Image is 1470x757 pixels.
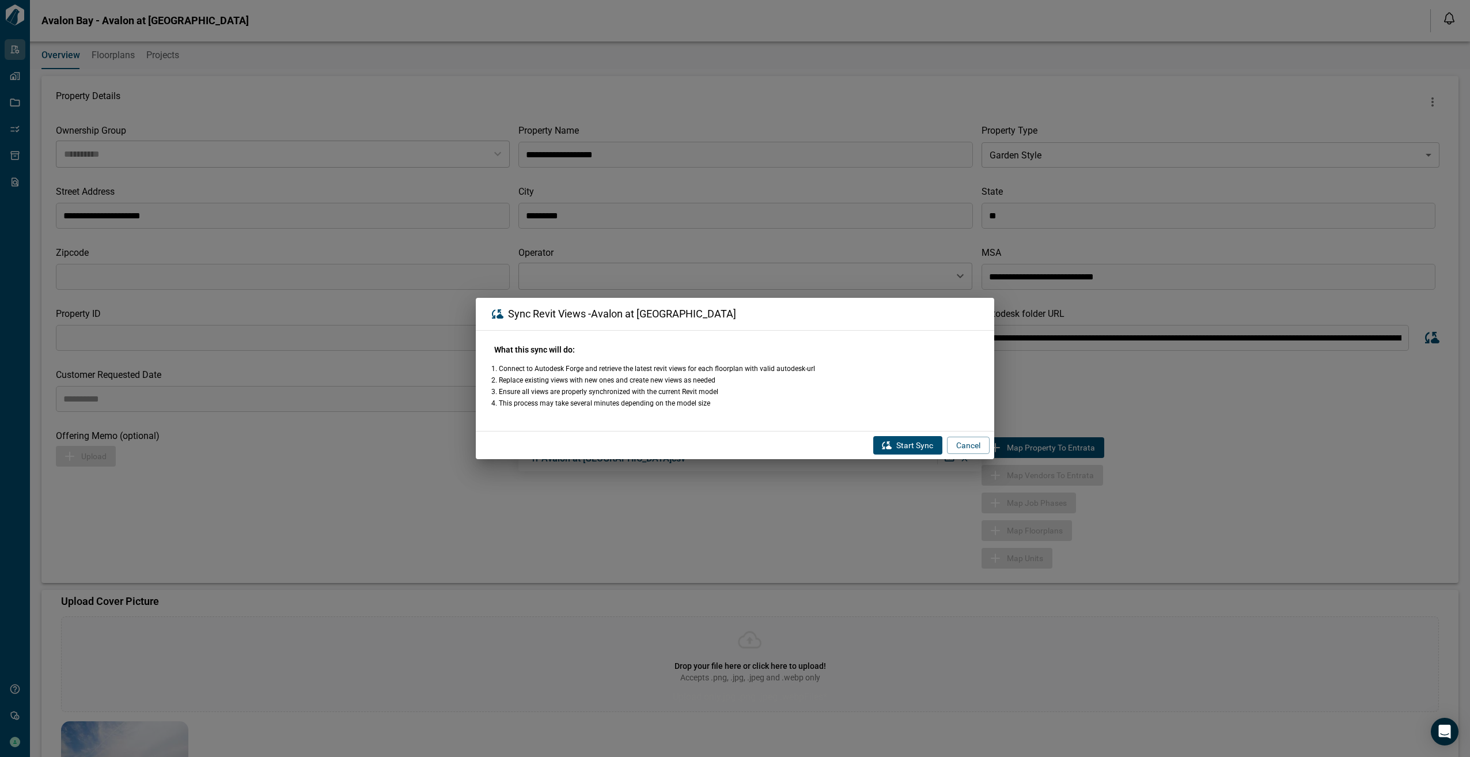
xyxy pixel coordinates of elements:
[499,376,976,385] li: Replace existing views with new ones and create new views as needed
[947,437,990,454] button: Cancel
[499,364,976,373] li: Connect to Autodesk Forge and retrieve the latest revit views for each floorplan with valid autod...
[499,387,976,396] li: Ensure all views are properly synchronized with the current Revit model
[499,399,976,408] li: This process may take several minutes depending on the model size
[508,308,736,320] span: Sync Revit Views - Avalon at [GEOGRAPHIC_DATA]
[494,345,976,355] h6: What this sync will do:
[1431,718,1458,745] div: Open Intercom Messenger
[873,436,942,455] button: Start Sync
